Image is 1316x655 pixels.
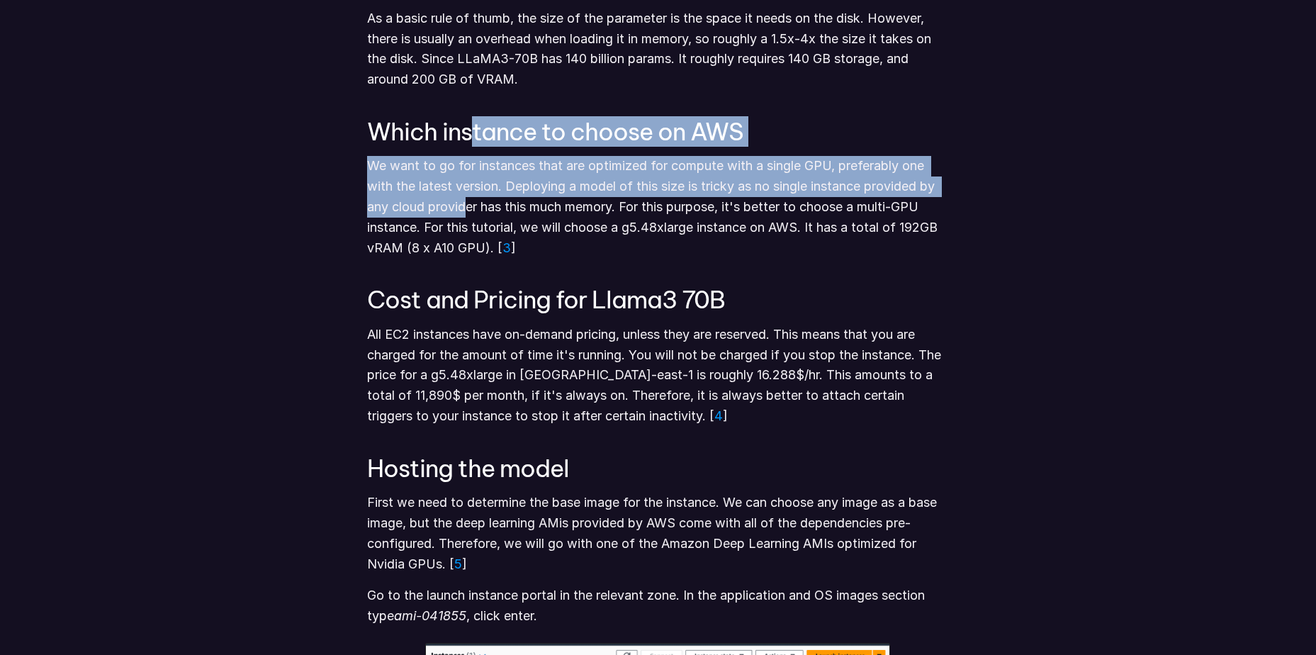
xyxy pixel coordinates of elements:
[367,156,948,258] p: We want to go for instances that are optimized for compute with a single GPU, preferably one with...
[367,586,948,627] p: Go to the launch instance portal in the relevant zone. In the application and OS images section t...
[367,286,948,313] h3: Cost and Pricing for Llama3 70B
[714,408,723,423] a: 4
[367,118,948,145] h3: Which instance to choose on AWS
[367,455,948,481] h3: Hosting the model
[367,9,948,90] p: As a basic rule of thumb, the size of the parameter is the space it needs on the disk. However, t...
[454,556,462,571] a: 5
[394,608,466,623] em: ami-041855
[502,240,511,255] a: 3
[367,493,948,574] p: First we need to determine the base image for the instance. We can choose any image as a base ima...
[367,325,948,427] p: All EC2 instances have on-demand pricing, unless they are reserved. This means that you are charg...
